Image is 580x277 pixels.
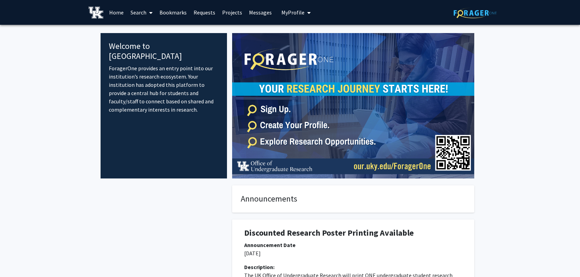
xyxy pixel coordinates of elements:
p: ForagerOne provides an entry point into our institution’s research ecosystem. Your institution ha... [109,64,219,114]
img: ForagerOne Logo [454,8,497,18]
h4: Welcome to [GEOGRAPHIC_DATA] [109,41,219,61]
img: University of Kentucky Logo [89,7,103,19]
span: My Profile [281,9,304,16]
iframe: Chat [5,246,29,272]
img: Cover Image [232,33,474,178]
h1: Discounted Research Poster Printing Available [244,228,462,238]
div: Description: [244,263,462,271]
a: Search [127,0,156,24]
h4: Announcements [241,194,466,204]
a: Requests [190,0,219,24]
a: Bookmarks [156,0,190,24]
a: Projects [219,0,246,24]
a: Messages [246,0,275,24]
p: [DATE] [244,249,462,257]
div: Announcement Date [244,241,462,249]
a: Home [106,0,127,24]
